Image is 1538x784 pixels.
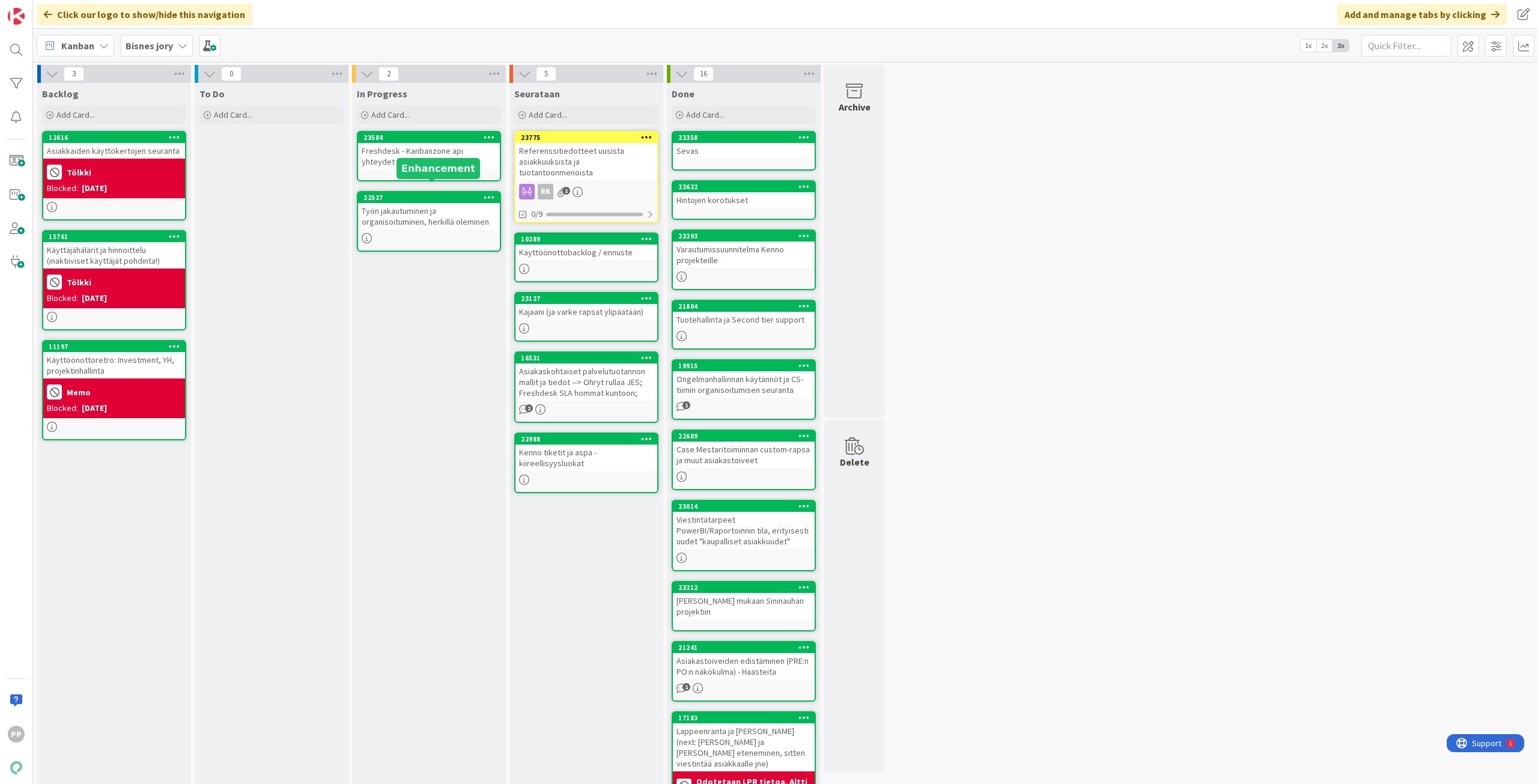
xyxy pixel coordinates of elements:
[515,304,657,320] div: Kajaani (ja varke rapsat ylipäätään)
[673,582,815,619] div: 23212[PERSON_NAME] mukaan Sininauhan projektiin
[678,133,815,142] div: 23358
[43,242,185,269] div: Käyttäjähälärit ja hinnoittelu (inaktiiviset käyttäjät pohdinta!)
[515,143,657,180] div: Referenssitiedotteet uusista asiakkuuksista ja tuotantoonmenoista
[525,404,533,412] span: 2
[515,245,657,260] div: Käyttöönottobacklog / ennuste
[678,232,815,240] div: 23293
[515,353,657,401] div: 16531Asiakaskohtaiset palvelutuotannon mallit ja tiedot --> Ohryt rullaa JES; Freshdesk SLA homma...
[678,714,815,722] div: 17183
[82,292,107,305] div: [DATE]
[673,181,815,192] div: 23622
[357,88,407,100] span: In Progress
[358,192,500,229] div: 22527Työn jakautuminen ja organisoituminen, herkillä oleminen
[521,354,657,362] div: 16531
[515,132,657,180] div: 23775Referenssitiedotteet uusista asiakkuuksista ja tuotantoonmenoista
[515,293,657,320] div: 23127Kajaani (ja varke rapsat ylipäätään)
[840,455,869,469] div: Delete
[693,67,714,81] span: 16
[82,402,107,415] div: [DATE]
[42,88,79,100] span: Backlog
[673,192,815,208] div: Hintojen korotukset
[61,38,94,53] span: Kanban
[47,402,78,415] div: Blocked:
[673,431,815,442] div: 22689
[363,193,500,202] div: 22527
[562,187,570,195] span: 1
[531,208,543,220] span: 0/9
[673,723,815,771] div: Lappeenranta ja [PERSON_NAME] (next: [PERSON_NAME] ja [PERSON_NAME] eteneminen, sitten viestintää...
[673,242,815,268] div: Varautumissuunnitelma Kenno projekteille
[673,312,815,327] div: Tuotehallinta ja Second tier support
[514,88,560,100] span: Seurataan
[358,203,500,229] div: Työn jakautuminen ja organisoituminen, herkillä oleminen
[839,100,871,114] div: Archive
[363,133,500,142] div: 23584
[371,109,410,120] span: Add Card...
[678,502,815,511] div: 23014
[43,132,185,159] div: 12616Asiakkaiden käyttökertojen seuranta
[214,109,252,120] span: Add Card...
[515,445,657,471] div: Kenno tiketit ja aspa - kiireellisyysluokat
[673,642,815,679] div: 21241Asiakastoiveiden edistäminen (PRE:n PO:n näkökulma) - Haasteita
[673,231,815,268] div: 23293Varautumissuunnitelma Kenno projekteille
[515,434,657,445] div: 22988
[673,653,815,679] div: Asiakastoiveiden edistäminen (PRE:n PO:n näkökulma) - Haasteita
[673,301,815,312] div: 21804
[43,341,185,378] div: 11197Käyttöönottoretro: Investment, YH, projektinhallinta
[673,132,815,159] div: 23358Sevas
[673,593,815,619] div: [PERSON_NAME] mukaan Sininauhan projektiin
[673,713,815,723] div: 17183
[64,67,84,81] span: 3
[678,643,815,652] div: 21241
[673,360,815,398] div: 19915Ongelmanhallinnan käytännöt ja CS-tiimin organisoitumisen seuranta
[56,109,95,120] span: Add Card...
[673,301,815,327] div: 21804Tuotehallinta ja Second tier support
[521,235,657,243] div: 10289
[37,4,252,25] div: Click our logo to show/hide this navigation
[673,501,815,512] div: 23014
[1337,4,1507,25] div: Add and manage tabs by clicking
[62,5,65,14] div: 1
[43,352,185,378] div: Käyttöönottoretro: Investment, YH, projektinhallinta
[521,294,657,303] div: 23127
[8,8,25,25] img: Visit kanbanzone.com
[8,726,25,743] div: PP
[515,132,657,143] div: 23775
[401,163,475,174] h5: Enhancement
[515,353,657,363] div: 16531
[515,234,657,245] div: 10289
[49,342,185,351] div: 11197
[673,642,815,653] div: 21241
[43,231,185,269] div: 15761Käyttäjähälärit ja hinnoittelu (inaktiiviset käyttäjät pohdinta!)
[1300,40,1316,52] span: 1x
[521,133,657,142] div: 23775
[673,360,815,371] div: 19915
[67,168,91,177] b: Tölkki
[678,583,815,592] div: 23212
[682,683,690,691] span: 1
[378,67,399,81] span: 2
[673,442,815,468] div: Case Mestaritoiminnan custom-rapsa ja muut asiakastoiveet
[515,293,657,304] div: 23127
[673,713,815,771] div: 17183Lappeenranta ja [PERSON_NAME] (next: [PERSON_NAME] ja [PERSON_NAME] eteneminen, sitten viest...
[221,67,242,81] span: 0
[515,234,657,260] div: 10289Käyttöönottobacklog / ennuste
[43,341,185,352] div: 11197
[673,501,815,549] div: 23014Viestintätarpeet PowerBI/Raportoinnin tila, erityisesti uudet "kaupalliset asiakkuudet"
[521,435,657,443] div: 22988
[358,132,500,143] div: 23584
[8,759,25,776] img: avatar
[1333,40,1349,52] span: 3x
[536,67,556,81] span: 5
[515,363,657,401] div: Asiakaskohtaiset palvelutuotannon mallit ja tiedot --> Ohryt rullaa JES; Freshdesk SLA hommat kun...
[515,184,657,199] div: RK
[358,192,500,203] div: 22527
[686,109,725,120] span: Add Card...
[199,88,225,100] span: To Do
[673,132,815,143] div: 23358
[538,184,553,199] div: RK
[67,388,91,397] b: Memo
[1316,40,1333,52] span: 2x
[678,302,815,311] div: 21804
[673,143,815,159] div: Sevas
